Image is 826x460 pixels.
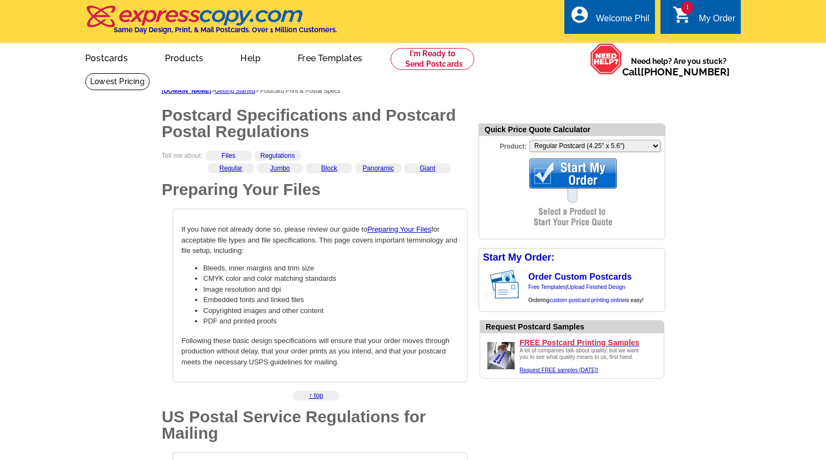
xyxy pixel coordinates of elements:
[203,305,459,316] li: Copyrighted images and other content
[699,14,735,29] div: My Order
[280,44,380,70] a: Free Templates
[270,164,290,172] a: Jumbo
[162,87,340,94] span: > > Postcard Print & Postal Specs
[203,316,459,327] li: PDF and printed proofs
[321,164,337,172] a: Block
[479,139,528,151] label: Product:
[162,409,468,441] h1: US Postal Service Regulations for Mailing
[567,284,625,290] a: Upload Finished Design
[261,152,295,160] a: Regulations
[520,338,659,347] a: FREE Postcard Printing Samples
[420,164,435,172] a: Giant
[486,321,664,333] div: Request Postcard Samples
[215,87,255,94] a: Getting Started
[672,12,735,26] a: 1 shopping_cart My Order
[622,66,730,78] span: Call
[641,66,730,78] a: [PHONE_NUMBER]
[309,392,323,399] a: ↑ top
[550,297,625,303] a: custom postcard printing online
[162,107,468,140] h1: Postcard Specifications and Postcard Postal Regulations
[162,151,468,169] div: Tell me about:
[203,294,459,305] li: Embedded fonts and linked files
[203,284,459,295] li: Image resolution and dpi
[570,5,589,25] i: account_circle
[367,225,431,233] a: Preparing Your Files
[203,263,459,274] li: Bleeds, inner margins and trim size
[222,152,235,160] a: Files
[528,284,566,290] a: Free Templates
[68,44,145,70] a: Postcards
[596,14,650,29] div: Welcome Phil
[528,272,632,281] a: Order Custom Postcards
[162,87,211,94] a: [DOMAIN_NAME]
[479,249,665,267] div: Start My Order:
[203,273,459,284] li: CMYK color and color matching standards
[219,164,242,172] a: Regular
[162,181,468,198] h1: Preparing Your Files
[520,367,598,373] a: Request FREE samples [DATE]!
[114,26,337,34] h4: Same Day Design, Print, & Mail Postcards. Over 1 Million Customers.
[147,44,221,70] a: Products
[520,347,645,374] div: A lot of companies talk about quality, but we want you to see what quality means to us, first hand.
[223,44,278,70] a: Help
[363,164,394,172] a: Panoramic
[681,1,693,14] span: 1
[479,267,488,303] img: background image for postcard
[672,5,692,25] i: shopping_cart
[607,206,826,460] iframe: LiveChat chat widget
[528,284,644,303] span: | Ordering is easy!
[181,224,459,256] p: If you have not already done so, please review our guide to for acceptable file types and file sp...
[485,339,517,372] img: Upload a design ready to be printed
[85,13,337,34] a: Same Day Design, Print, & Mail Postcards. Over 1 Million Customers.
[479,124,665,136] div: Quick Price Quote Calculator
[488,267,527,303] img: post card showing stamp and address area
[181,335,459,368] p: Following these basic design specifications will ensure that your order moves through production ...
[622,56,735,78] span: Need help? Are you stuck?
[590,43,622,75] img: help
